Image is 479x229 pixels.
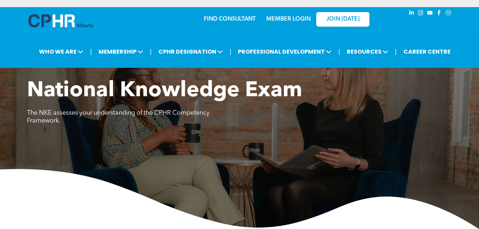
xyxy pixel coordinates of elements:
[395,44,397,59] li: |
[338,44,340,59] li: |
[326,16,360,23] span: JOIN [DATE]
[90,44,92,59] li: |
[236,45,334,58] span: PROFESSIONAL DEVELOPMENT
[426,9,434,18] a: youtube
[408,9,416,18] a: linkedin
[28,14,93,27] img: A blue and white logo for cp alberta
[37,45,85,58] span: WHO WE ARE
[445,9,452,18] a: Social network
[230,44,232,59] li: |
[27,80,302,102] span: National Knowledge Exam
[435,9,443,18] a: facebook
[150,44,152,59] li: |
[204,16,256,22] a: FIND CONSULTANT
[266,16,311,22] a: MEMBER LOGIN
[156,45,225,58] span: CPHR DESIGNATION
[316,12,369,27] a: JOIN [DATE]
[345,45,390,58] span: RESOURCES
[96,45,145,58] span: MEMBERSHIP
[417,9,425,18] a: instagram
[27,110,210,124] span: The NKE assesses your understanding of the CPHR Competency Framework.
[401,45,453,58] a: CAREER CENTRE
